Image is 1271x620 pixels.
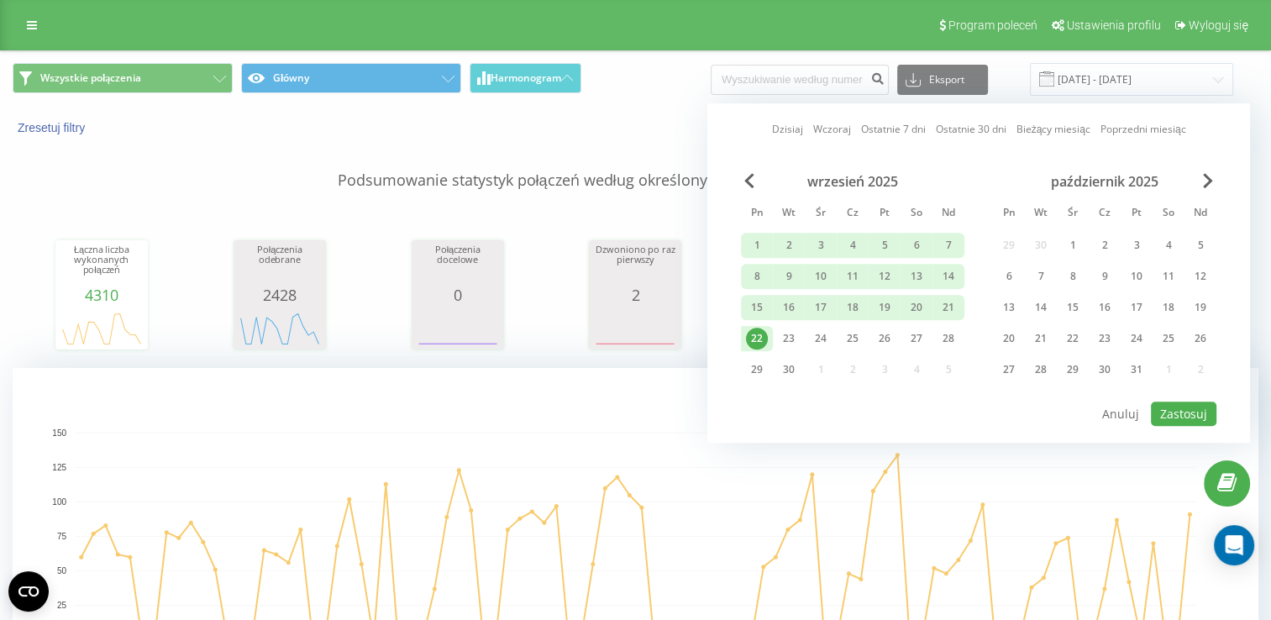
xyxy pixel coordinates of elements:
div: pon 20 paź 2025 [993,326,1025,351]
div: wt 23 wrz 2025 [773,326,805,351]
div: 27 [906,328,927,349]
div: Łączna liczba wykonanych połączeń [60,244,144,286]
div: sob 18 paź 2025 [1153,295,1184,320]
div: czw 9 paź 2025 [1089,264,1121,289]
div: czw 11 wrz 2025 [837,264,869,289]
span: Harmonogram [491,72,561,84]
div: 10 [810,265,832,287]
div: 20 [906,297,927,318]
text: 125 [52,463,66,472]
div: 2 [778,234,800,256]
abbr: czwartek [1092,202,1117,227]
button: Zresetuj filtry [13,120,93,135]
div: 24 [1126,328,1148,349]
div: 29 [1062,359,1084,381]
div: śr 24 wrz 2025 [805,326,837,351]
div: 8 [746,265,768,287]
div: 15 [1062,297,1084,318]
div: 12 [1190,265,1211,287]
abbr: wtorek [776,202,801,227]
div: pon 22 wrz 2025 [741,326,773,351]
div: 25 [842,328,864,349]
div: ndz 21 wrz 2025 [932,295,964,320]
div: 10 [1126,265,1148,287]
div: czw 23 paź 2025 [1089,326,1121,351]
div: czw 30 paź 2025 [1089,357,1121,382]
div: sob 20 wrz 2025 [901,295,932,320]
div: 30 [778,359,800,381]
div: 31 [1126,359,1148,381]
div: ndz 12 paź 2025 [1184,264,1216,289]
div: ndz 7 wrz 2025 [932,233,964,258]
div: 2 [1094,234,1116,256]
div: 0 [416,286,500,303]
div: pon 27 paź 2025 [993,357,1025,382]
a: Poprzedni miesiąc [1100,122,1186,138]
div: 22 [1062,328,1084,349]
div: 3 [1126,234,1148,256]
div: Połączenia docelowe [416,244,500,286]
div: Dzwoniono po raz pierwszy [593,244,677,286]
div: 21 [1030,328,1052,349]
div: wt 16 wrz 2025 [773,295,805,320]
div: sob 4 paź 2025 [1153,233,1184,258]
a: Dzisiaj [771,122,802,138]
svg: A chart. [238,303,322,354]
div: czw 16 paź 2025 [1089,295,1121,320]
div: wt 9 wrz 2025 [773,264,805,289]
button: Główny [241,63,461,93]
div: sob 11 paź 2025 [1153,264,1184,289]
div: ndz 14 wrz 2025 [932,264,964,289]
div: 26 [874,328,895,349]
text: 150 [52,428,66,438]
span: Wszystkie połączenia [40,71,141,85]
div: wt 14 paź 2025 [1025,295,1057,320]
div: pt 10 paź 2025 [1121,264,1153,289]
abbr: sobota [1156,202,1181,227]
div: Połączenia odebrane [238,244,322,286]
div: 23 [778,328,800,349]
div: A chart. [416,303,500,354]
button: Zastosuj [1151,402,1216,426]
div: 15 [746,297,768,318]
div: 18 [842,297,864,318]
div: czw 4 wrz 2025 [837,233,869,258]
div: pt 19 wrz 2025 [869,295,901,320]
div: 23 [1094,328,1116,349]
div: śr 8 paź 2025 [1057,264,1089,289]
span: Previous Month [744,173,754,188]
div: śr 22 paź 2025 [1057,326,1089,351]
div: pon 8 wrz 2025 [741,264,773,289]
div: pon 13 paź 2025 [993,295,1025,320]
abbr: piątek [872,202,897,227]
div: ndz 5 paź 2025 [1184,233,1216,258]
svg: A chart. [60,303,144,354]
div: wt 21 paź 2025 [1025,326,1057,351]
abbr: niedziela [936,202,961,227]
div: 29 [746,359,768,381]
div: 4 [1158,234,1179,256]
div: 4 [842,234,864,256]
span: Next Month [1203,173,1213,188]
text: 25 [57,601,67,610]
div: 9 [778,265,800,287]
a: Ostatnie 30 dni [935,122,1006,138]
button: Wszystkie połączenia [13,63,233,93]
div: Open Intercom Messenger [1214,525,1254,565]
div: śr 3 wrz 2025 [805,233,837,258]
div: 13 [906,265,927,287]
button: Open CMP widget [8,571,49,612]
button: Eksport [897,65,988,95]
div: 11 [842,265,864,287]
div: 5 [1190,234,1211,256]
text: 100 [52,497,66,507]
div: ndz 19 paź 2025 [1184,295,1216,320]
abbr: poniedziałek [744,202,769,227]
div: 28 [937,328,959,349]
abbr: środa [1060,202,1085,227]
a: Wczoraj [812,122,850,138]
div: pon 1 wrz 2025 [741,233,773,258]
div: pt 31 paź 2025 [1121,357,1153,382]
div: 19 [1190,297,1211,318]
